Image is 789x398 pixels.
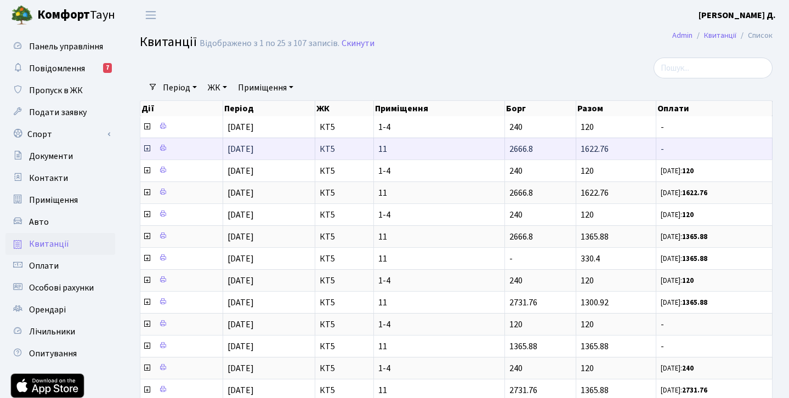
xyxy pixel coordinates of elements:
[200,38,339,49] div: Відображено з 1 по 25 з 107 записів.
[29,84,83,96] span: Пропуск в ЖК
[682,298,707,308] b: 1365.88
[5,299,115,321] a: Орендарі
[378,364,500,373] span: 1-4
[378,298,500,307] span: 11
[228,187,254,199] span: [DATE]
[29,260,59,272] span: Оплати
[320,276,370,285] span: КТ5
[140,32,197,52] span: Квитанції
[320,167,370,175] span: КТ5
[320,189,370,197] span: КТ5
[320,232,370,241] span: КТ5
[682,385,707,395] b: 2731.76
[29,194,78,206] span: Приміщення
[103,63,112,73] div: 7
[140,101,223,116] th: Дії
[661,385,707,395] small: [DATE]:
[228,253,254,265] span: [DATE]
[699,9,776,22] a: [PERSON_NAME] Д.
[37,6,90,24] b: Комфорт
[5,321,115,343] a: Лічильники
[5,167,115,189] a: Контакти
[509,275,523,287] span: 240
[29,282,94,294] span: Особові рахунки
[29,238,69,250] span: Квитанції
[509,187,533,199] span: 2666.8
[5,58,115,79] a: Повідомлення7
[581,297,609,309] span: 1300.92
[378,386,500,395] span: 11
[228,143,254,155] span: [DATE]
[29,348,77,360] span: Опитування
[581,143,609,155] span: 1622.76
[378,276,500,285] span: 1-4
[581,362,594,374] span: 120
[509,384,537,396] span: 2731.76
[699,9,776,21] b: [PERSON_NAME] Д.
[228,384,254,396] span: [DATE]
[581,275,594,287] span: 120
[320,386,370,395] span: КТ5
[505,101,576,116] th: Борг
[320,145,370,153] span: КТ5
[576,101,657,116] th: Разом
[661,276,694,286] small: [DATE]:
[661,166,694,176] small: [DATE]:
[581,121,594,133] span: 120
[5,101,115,123] a: Подати заявку
[378,211,500,219] span: 1-4
[320,123,370,132] span: КТ5
[656,101,773,116] th: Оплати
[656,24,789,47] nav: breadcrumb
[509,340,537,352] span: 1365.88
[228,275,254,287] span: [DATE]
[228,121,254,133] span: [DATE]
[5,233,115,255] a: Квитанції
[704,30,736,41] a: Квитанції
[661,232,707,242] small: [DATE]:
[378,123,500,132] span: 1-4
[5,211,115,233] a: Авто
[682,188,707,198] b: 1622.76
[661,145,768,153] span: -
[661,188,707,198] small: [DATE]:
[581,165,594,177] span: 120
[378,320,500,329] span: 1-4
[661,210,694,220] small: [DATE]:
[5,123,115,145] a: Спорт
[378,254,500,263] span: 11
[158,78,201,97] a: Період
[315,101,374,116] th: ЖК
[228,362,254,374] span: [DATE]
[509,319,523,331] span: 120
[581,340,609,352] span: 1365.88
[509,362,523,374] span: 240
[661,320,768,329] span: -
[672,30,692,41] a: Admin
[581,209,594,221] span: 120
[5,36,115,58] a: Панель управління
[29,304,66,316] span: Орендарі
[320,342,370,351] span: КТ5
[581,253,600,265] span: 330.4
[29,216,49,228] span: Авто
[378,232,500,241] span: 11
[736,30,773,42] li: Список
[320,320,370,329] span: КТ5
[29,62,85,75] span: Повідомлення
[654,58,773,78] input: Пошук...
[581,384,609,396] span: 1365.88
[374,101,505,116] th: Приміщення
[581,187,609,199] span: 1622.76
[320,298,370,307] span: КТ5
[29,172,68,184] span: Контакти
[320,254,370,263] span: КТ5
[228,231,254,243] span: [DATE]
[661,342,768,351] span: -
[223,101,315,116] th: Період
[378,342,500,351] span: 11
[378,145,500,153] span: 11
[509,143,533,155] span: 2666.8
[682,166,694,176] b: 120
[5,277,115,299] a: Особові рахунки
